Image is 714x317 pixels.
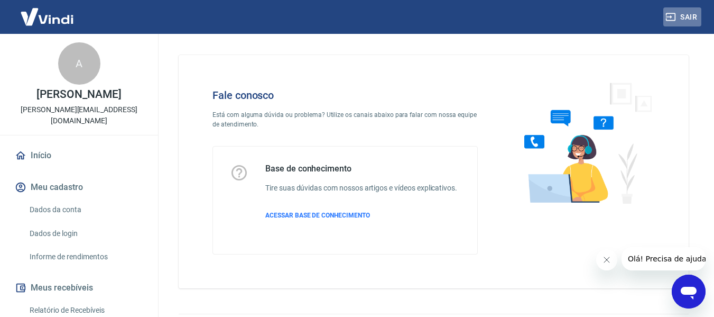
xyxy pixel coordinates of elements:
[265,183,457,194] h6: Tire suas dúvidas com nossos artigos e vídeos explicativos.
[13,276,145,300] button: Meus recebíveis
[13,176,145,199] button: Meu cadastro
[25,246,145,268] a: Informe de rendimentos
[265,211,457,220] a: ACESSAR BASE DE CONHECIMENTO
[663,7,701,27] button: Sair
[596,249,617,270] iframe: Fechar mensagem
[6,7,89,16] span: Olá! Precisa de ajuda?
[36,89,121,100] p: [PERSON_NAME]
[8,104,150,126] p: [PERSON_NAME][EMAIL_ADDRESS][DOMAIN_NAME]
[265,212,370,219] span: ACESSAR BASE DE CONHECIMENTO
[212,89,478,102] h4: Fale conosco
[13,144,145,167] a: Início
[212,110,478,129] p: Está com alguma dúvida ou problema? Utilize os canais abaixo para falar com nossa equipe de atend...
[265,164,457,174] h5: Base de conhecimento
[672,275,706,309] iframe: Botão para abrir a janela de mensagens
[622,247,706,270] iframe: Mensagem da empresa
[25,199,145,221] a: Dados da conta
[503,72,664,213] img: Fale conosco
[25,223,145,244] a: Dados de login
[13,1,81,33] img: Vindi
[58,42,100,85] div: A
